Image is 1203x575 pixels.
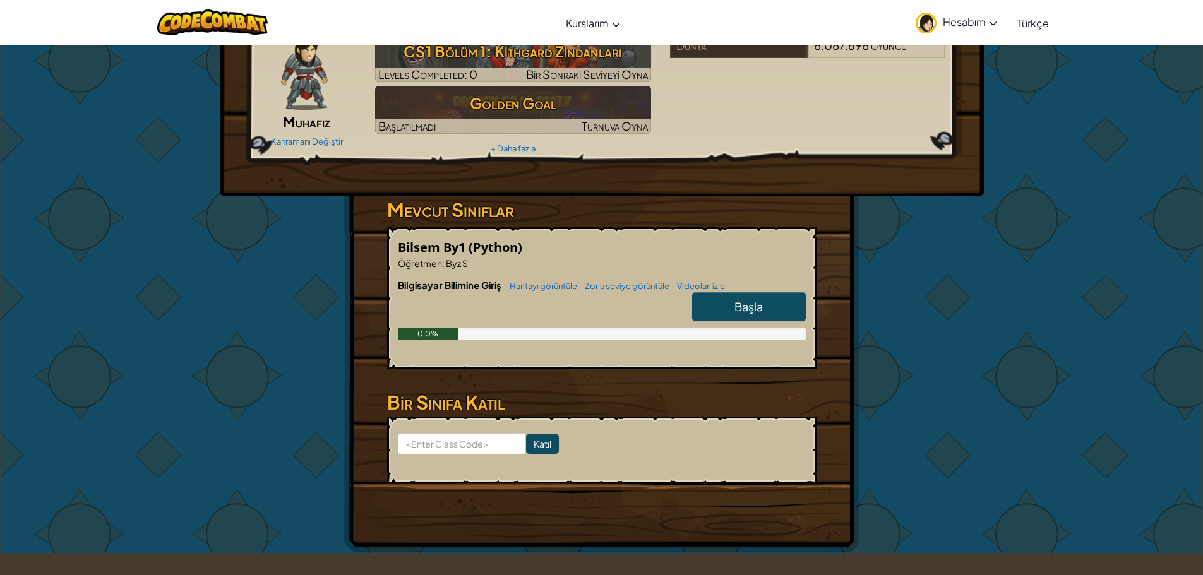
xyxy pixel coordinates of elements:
span: 8.087.698 [814,38,869,52]
img: CodeCombat logo [157,9,268,35]
span: Bilsem By1 [398,239,469,256]
span: Bilgisayar Bilimine Giriş [398,279,503,291]
span: Byz S [445,258,468,269]
a: Kurslarım [560,6,626,40]
h3: CS1 Bölüm 1: Kithgard Zindanları [375,37,651,66]
span: : [442,258,445,269]
img: guardian-pose.png [281,34,327,110]
h3: Golden Goal [375,89,651,117]
span: Başlatılmadı [378,119,436,133]
a: Haritayı görüntüle [503,281,577,291]
span: Hesabım [943,15,997,28]
span: oyuncu [871,38,907,52]
a: Dünya8.087.698oyuncu [670,46,946,61]
a: Golden GoalBaşlatılmadıTurnuva Oyna [375,86,651,134]
span: Türkçe [1017,16,1049,30]
a: Kahramanı Değiştir [271,136,343,146]
a: + Daha fazla [491,143,536,153]
span: Başla [734,299,763,314]
img: avatar [916,13,937,33]
a: Türkçe [1011,6,1055,40]
span: Bir Sonraki Seviyeyi Oyna [526,67,648,81]
span: Turnuva Oyna [582,119,648,133]
img: Golden Goal [375,86,651,134]
span: (Python) [469,239,522,256]
a: Bir Sonraki Seviyeyi Oyna [375,34,651,82]
a: Videoları izle [671,281,725,291]
input: <Enter Class Code> [398,433,526,454]
span: Öğretmen [398,258,442,269]
div: Dünya [670,34,808,58]
span: Kurslarım [566,16,609,30]
a: Hesabım [909,3,1003,42]
input: Katıl [526,434,559,454]
span: Muhafız [283,113,330,131]
h3: Bir Sınıfa Katıl [387,388,817,417]
h3: Mevcut Sınıflar [387,196,817,224]
div: 0.0% [398,328,459,340]
span: Levels Completed: 0 [378,67,477,81]
a: Zorlu seviye görüntüle [578,281,669,291]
